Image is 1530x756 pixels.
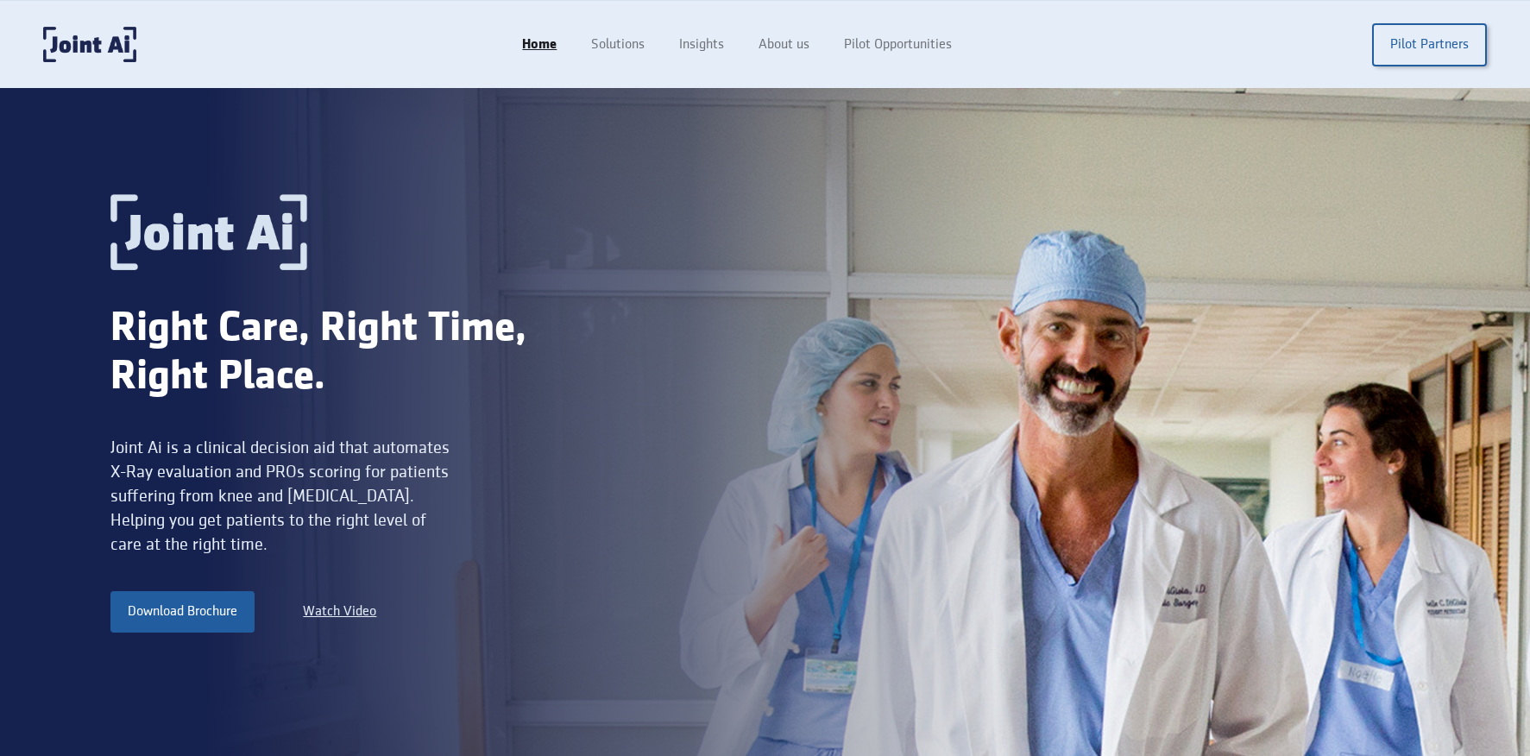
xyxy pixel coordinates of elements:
div: Joint Ai is a clinical decision aid that automates X-Ray evaluation and PROs scoring for patients... [110,436,455,557]
a: Home [505,28,574,61]
a: About us [741,28,827,61]
a: Insights [662,28,741,61]
a: Download Brochure [110,591,255,633]
a: Pilot Opportunities [827,28,969,61]
a: Watch Video [303,602,376,622]
a: Solutions [574,28,662,61]
div: Right Care, Right Time, Right Place. [110,305,602,401]
a: Pilot Partners [1372,23,1487,66]
a: home [43,27,136,62]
